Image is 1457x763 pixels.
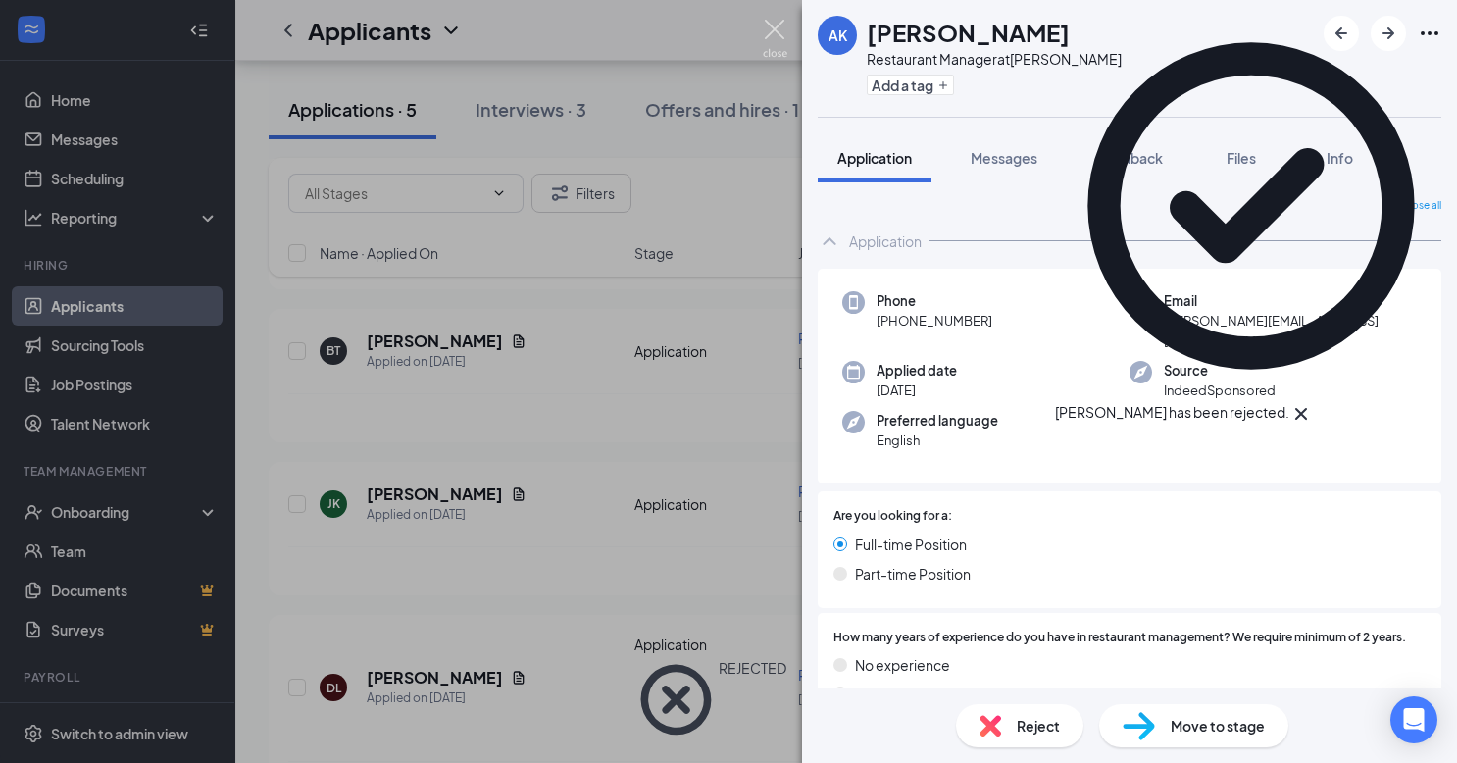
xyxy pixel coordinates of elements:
[971,149,1037,167] span: Messages
[855,684,916,705] span: 1-2 years
[837,149,912,167] span: Application
[818,229,841,253] svg: ChevronUp
[1390,696,1437,743] div: Open Intercom Messenger
[877,431,998,450] span: English
[1055,402,1289,426] div: [PERSON_NAME] has been rejected.
[877,361,957,381] span: Applied date
[855,563,971,585] span: Part-time Position
[877,311,992,331] span: [PHONE_NUMBER]
[877,411,998,431] span: Preferred language
[877,291,992,311] span: Phone
[855,534,967,555] span: Full-time Position
[867,75,954,95] button: PlusAdd a tag
[833,507,952,526] span: Are you looking for a:
[849,231,922,251] div: Application
[1017,715,1060,737] span: Reject
[833,629,1406,647] span: How many years of experience do you have in restaurant management? We require minimum of 2 years.
[877,381,957,400] span: [DATE]
[867,16,1070,49] h1: [PERSON_NAME]
[1289,402,1313,426] svg: Cross
[855,654,950,676] span: No experience
[829,25,847,45] div: AK
[1171,715,1265,737] span: Move to stage
[937,79,949,91] svg: Plus
[867,49,1122,69] div: Restaurant Manager at [PERSON_NAME]
[1055,10,1447,402] svg: CheckmarkCircle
